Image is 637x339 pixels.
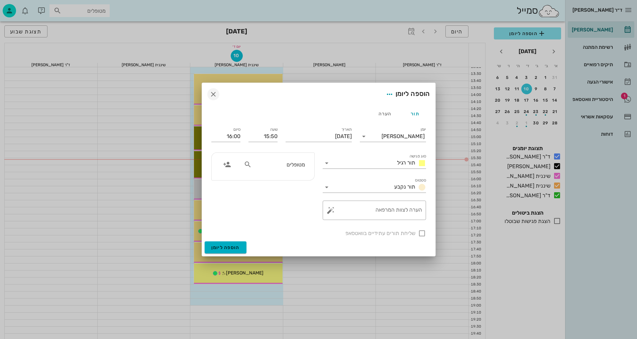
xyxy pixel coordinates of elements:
[382,133,425,139] div: [PERSON_NAME]
[394,184,415,190] span: תור נקבע
[323,182,426,193] div: סטטוסתור נקבע
[400,106,430,122] div: תור
[270,127,278,132] label: שעה
[360,131,426,142] div: יומן[PERSON_NAME]
[397,159,415,166] span: תור רגיל
[341,127,352,132] label: תאריך
[415,178,426,183] label: סטטוס
[233,127,240,132] label: סיום
[409,154,426,159] label: סוג פגישה
[211,245,240,250] span: הוספה ליומן
[370,106,400,122] div: הערה
[420,127,426,132] label: יומן
[205,241,246,253] button: הוספה ליומן
[384,88,430,100] div: הוספה ליומן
